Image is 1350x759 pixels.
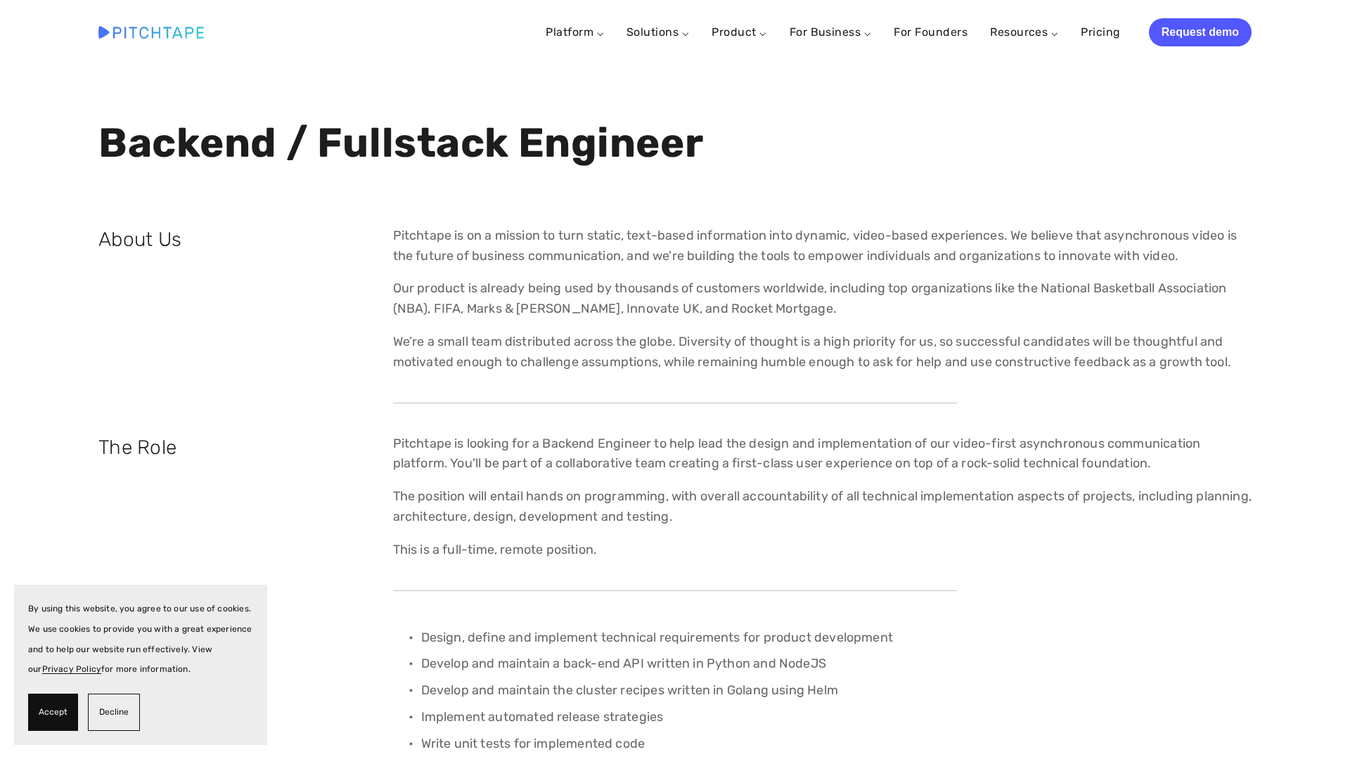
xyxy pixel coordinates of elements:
p: Write unit tests for implemented code [421,734,1252,754]
a: Privacy Policy [42,664,102,674]
p: Our product is already being used by thousands of customers worldwide, including top organization... [393,278,1252,319]
button: Decline [88,694,140,731]
p: Pitchtape is looking for a Backend Engineer to help lead the design and implementation of our vid... [393,434,1252,474]
p: By using this website, you agree to our use of cookies. We use cookies to provide you with a grea... [28,599,253,680]
p: Develop and maintain a back-end API written in Python and NodeJS [421,654,1252,674]
a: Request demo [1149,18,1252,46]
a: For Founders [894,20,967,45]
p: This is a full-time, remote position. [393,540,1252,560]
a: Resources ⌵ [990,25,1058,39]
span: Decline [99,702,129,722]
p: Develop and maintain the cluster recipes written in Golang using Helm [421,680,1252,701]
p: Pitchtape is on a mission to turn static, text-based information into dynamic, video-based experi... [393,226,1252,266]
a: Product ⌵ [712,25,766,39]
a: Platform ⌵ [546,25,604,39]
img: Pitchtape | Video Submission Management Software [98,26,204,38]
p: Design, define and implement technical requirements for product development [421,628,1252,648]
a: For Business ⌵ [790,25,872,39]
h2: About Us [98,226,369,253]
p: Implement automated release strategies [421,707,1252,727]
a: Solutions ⌵ [626,25,689,39]
span: Accept [39,702,67,722]
strong: Backend / Fullstack Engineer [98,119,703,167]
section: Cookie banner [14,585,267,745]
p: The position will entail hands on programming, with overall accountability of all technical imple... [393,486,1252,527]
button: Accept [28,694,78,731]
h2: The Role [98,434,369,461]
p: We’re a small team distributed across the globe. Diversity of thought is a high priority for us, ... [393,332,1252,372]
a: Pricing [1081,20,1120,45]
